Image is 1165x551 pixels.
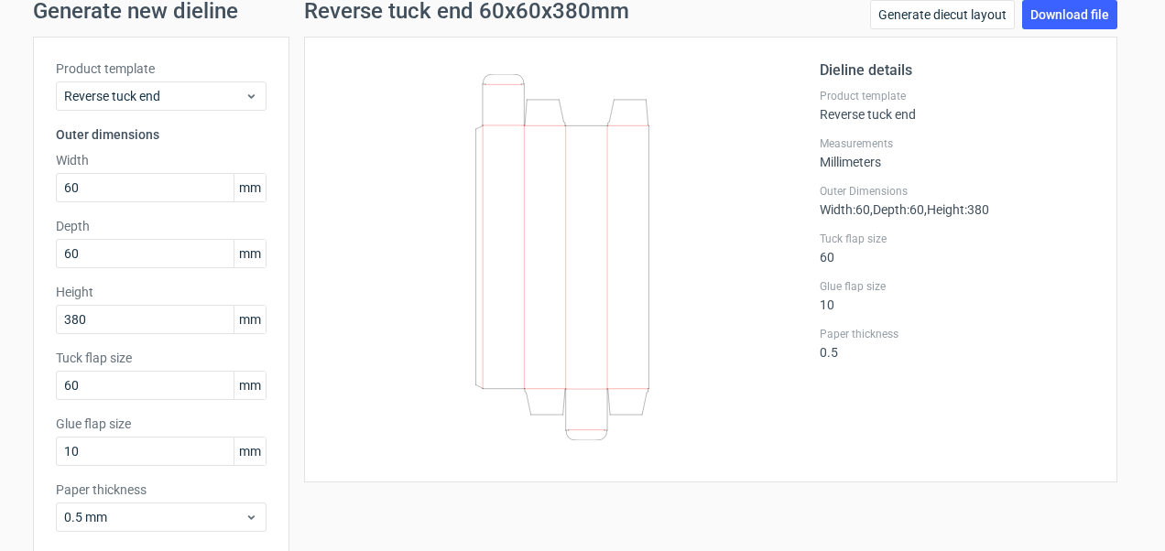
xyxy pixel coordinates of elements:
[234,438,266,465] span: mm
[820,279,1094,312] div: 10
[234,240,266,267] span: mm
[56,217,267,235] label: Depth
[820,59,1094,81] h2: Dieline details
[234,372,266,399] span: mm
[56,349,267,367] label: Tuck flap size
[924,202,989,217] span: , Height : 380
[820,232,1094,246] label: Tuck flap size
[56,59,267,78] label: Product template
[64,508,245,526] span: 0.5 mm
[820,89,1094,122] div: Reverse tuck end
[56,415,267,433] label: Glue flap size
[820,327,1094,360] div: 0.5
[234,174,266,201] span: mm
[64,87,245,105] span: Reverse tuck end
[820,89,1094,103] label: Product template
[820,136,1094,169] div: Millimeters
[234,306,266,333] span: mm
[820,136,1094,151] label: Measurements
[56,125,267,144] h3: Outer dimensions
[56,283,267,301] label: Height
[820,232,1094,265] div: 60
[820,184,1094,199] label: Outer Dimensions
[56,151,267,169] label: Width
[820,202,870,217] span: Width : 60
[870,202,924,217] span: , Depth : 60
[820,327,1094,341] label: Paper thickness
[820,279,1094,294] label: Glue flap size
[56,481,267,499] label: Paper thickness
